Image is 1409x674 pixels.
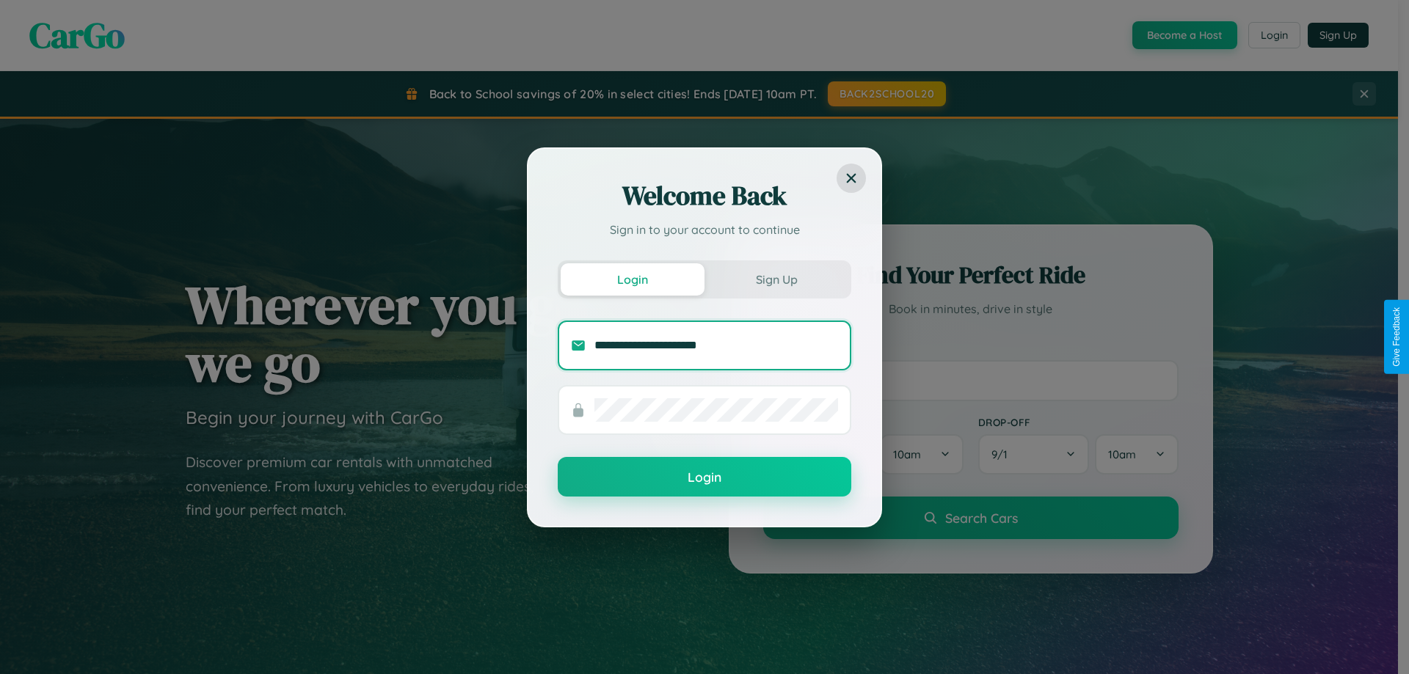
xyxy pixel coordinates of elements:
[1391,307,1402,367] div: Give Feedback
[704,263,848,296] button: Sign Up
[561,263,704,296] button: Login
[558,178,851,213] h2: Welcome Back
[558,457,851,497] button: Login
[558,221,851,238] p: Sign in to your account to continue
